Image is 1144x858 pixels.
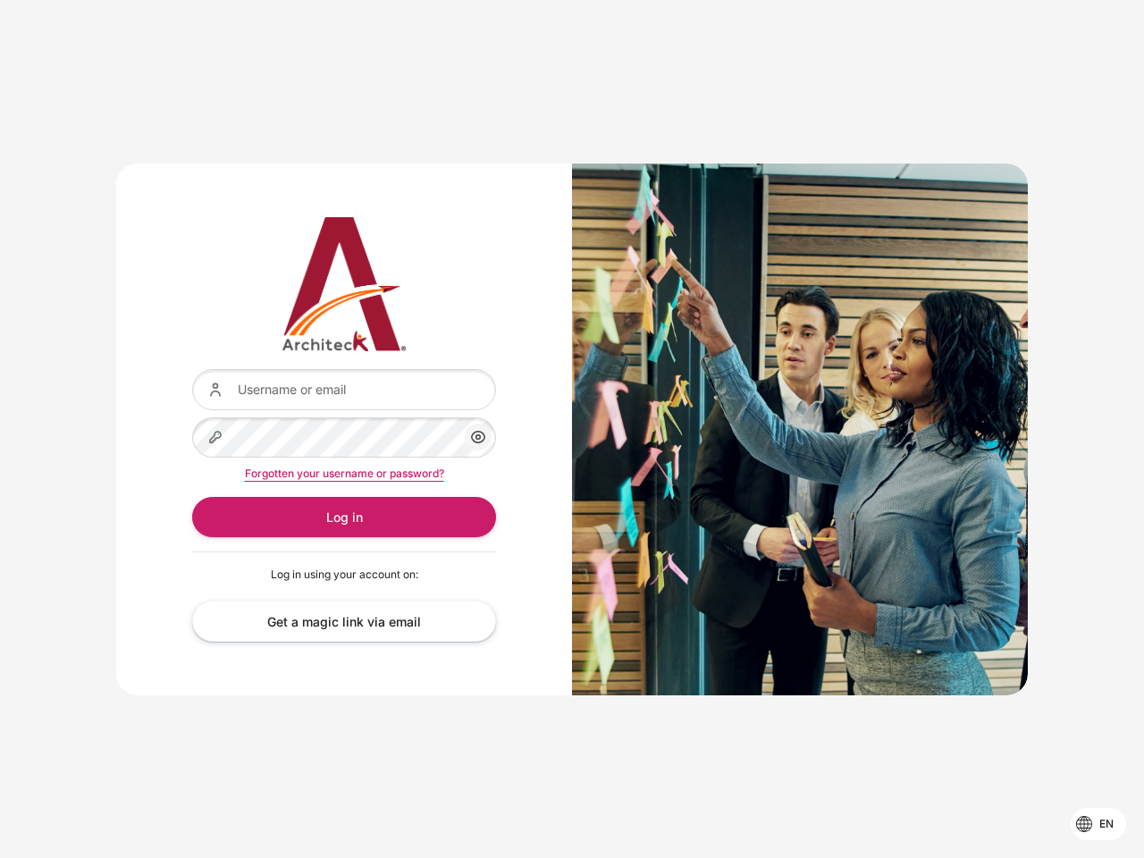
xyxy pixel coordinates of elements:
a: Get a magic link via email [192,601,496,641]
button: Languages [1071,808,1126,840]
a: Architeck 12 Architeck 12 [192,217,496,351]
span: en [1099,816,1114,832]
input: Username or email [192,369,496,409]
a: Forgotten your username or password? [245,467,444,480]
p: Log in using your account on: [192,567,496,583]
button: Log in [192,497,496,537]
img: Architeck 12 [192,217,496,351]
